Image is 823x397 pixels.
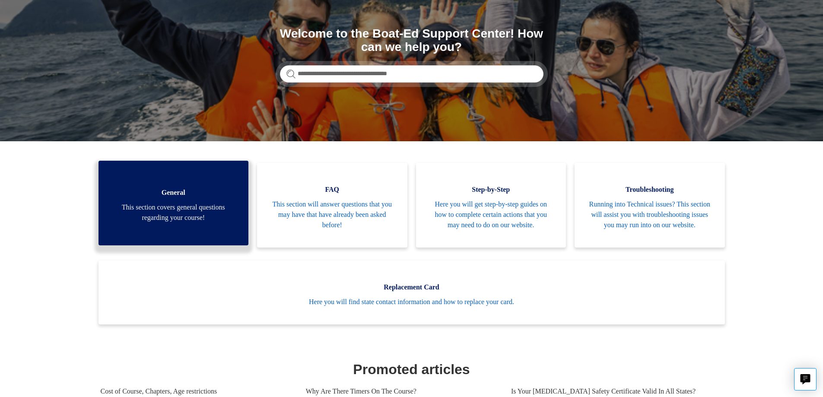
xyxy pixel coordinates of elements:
a: Step-by-Step Here you will get step-by-step guides on how to complete certain actions that you ma... [416,163,566,248]
span: FAQ [270,184,394,195]
input: Search [280,65,543,83]
a: FAQ This section will answer questions that you may have that have already been asked before! [257,163,407,248]
h1: Promoted articles [101,359,723,380]
span: Here you will get step-by-step guides on how to complete certain actions that you may need to do ... [429,199,553,230]
span: Running into Technical issues? This section will assist you with troubleshooting issues you may r... [588,199,712,230]
a: General This section covers general questions regarding your course! [99,161,249,245]
span: Replacement Card [111,282,712,292]
h1: Welcome to the Boat-Ed Support Center! How can we help you? [280,27,543,54]
a: Replacement Card Here you will find state contact information and how to replace your card. [99,260,725,324]
span: This section covers general questions regarding your course! [111,202,236,223]
span: Step-by-Step [429,184,553,195]
a: Troubleshooting Running into Technical issues? This section will assist you with troubleshooting ... [575,163,725,248]
span: This section will answer questions that you may have that have already been asked before! [270,199,394,230]
span: General [111,187,236,198]
span: Here you will find state contact information and how to replace your card. [111,297,712,307]
button: Live chat [794,368,817,391]
span: Troubleshooting [588,184,712,195]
